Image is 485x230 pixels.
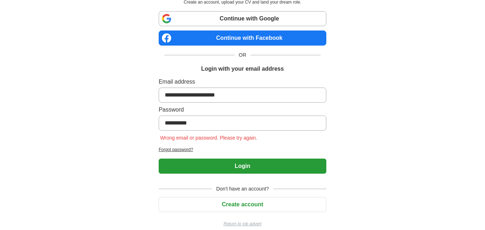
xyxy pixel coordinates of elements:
h1: Login with your email address [201,65,284,73]
button: Login [159,159,326,174]
a: Forgot password? [159,146,326,153]
button: Create account [159,197,326,212]
span: Wrong email or password. Please try again. [159,135,259,141]
span: OR [234,51,251,59]
label: Password [159,105,326,114]
span: Don't have an account? [212,185,273,193]
label: Email address [159,78,326,86]
a: Continue with Facebook [159,30,326,46]
a: Continue with Google [159,11,326,26]
a: Return to job advert [159,221,326,227]
a: Create account [159,201,326,207]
